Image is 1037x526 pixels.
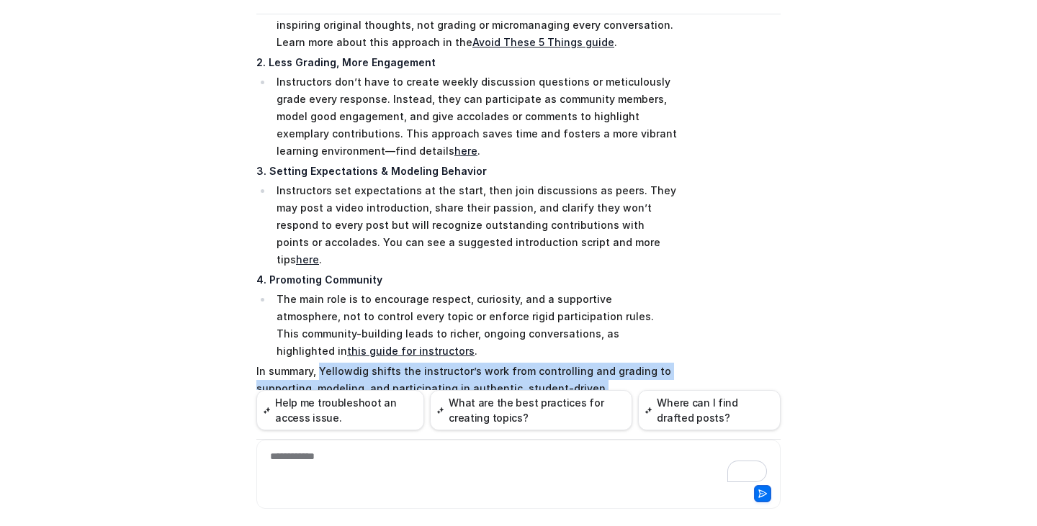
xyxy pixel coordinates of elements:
[272,182,678,268] li: Instructors set expectations at the start, then join discussions as peers. They may post a video ...
[454,145,477,157] a: here
[472,36,614,48] a: Avoid These 5 Things guide
[256,363,678,414] p: In summary, Yellowdig shifts the instructor’s work from controlling and grading to supporting, mo...
[256,56,436,68] strong: 2. Less Grading, More Engagement
[256,273,382,286] strong: 4. Promoting Community
[260,449,777,482] div: To enrich screen reader interactions, please activate Accessibility in Grammarly extension settings
[296,253,319,266] a: here
[430,390,632,430] button: What are the best practices for creating topics?
[347,345,475,357] a: this guide for instructors
[272,73,678,160] li: Instructors don’t have to create weekly discussion questions or meticulously grade every response...
[272,291,678,360] li: The main role is to encourage respect, curiosity, and a supportive atmosphere, not to control eve...
[638,390,781,430] button: Where can I find drafted posts?
[256,390,424,430] button: Help me troubleshoot an access issue.
[256,165,487,177] strong: 3. Setting Expectations & Modeling Behavior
